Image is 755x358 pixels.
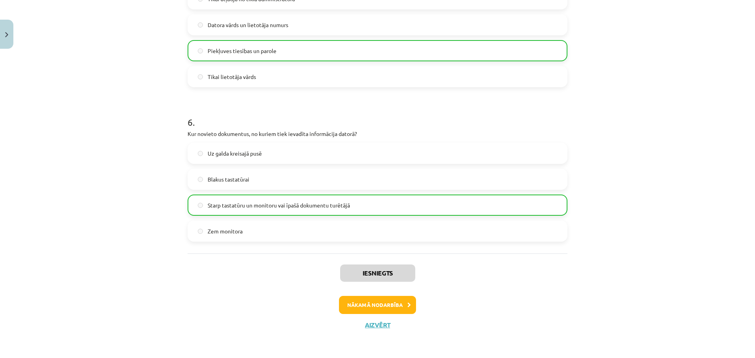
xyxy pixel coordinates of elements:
input: Uz galda kreisajā pusē [198,151,203,156]
span: Zem monitora [208,227,243,235]
input: Piekļuves tiesības un parole [198,48,203,53]
button: Aizvērt [363,321,392,329]
button: Nākamā nodarbība [339,296,416,314]
input: Zem monitora [198,229,203,234]
span: Piekļuves tiesības un parole [208,47,276,55]
span: Tikai lietotāja vārds [208,73,256,81]
img: icon-close-lesson-0947bae3869378f0d4975bcd49f059093ad1ed9edebbc8119c70593378902aed.svg [5,32,8,37]
input: Tikai lietotāja vārds [198,74,203,79]
span: Uz galda kreisajā pusē [208,149,262,158]
input: Blakus tastatūrai [198,177,203,182]
p: Kur novieto dokumentus, no kuriem tiek ievadīta informācija datorā? [188,130,567,138]
input: Datora vārds un lietotāja numurs [198,22,203,28]
span: Blakus tastatūrai [208,175,249,184]
span: Datora vārds un lietotāja numurs [208,21,288,29]
h1: 6 . [188,103,567,127]
span: Starp tastatūru un monitoru vai īpašā dokumentu turētājā [208,201,350,209]
button: Iesniegts [340,264,415,282]
input: Starp tastatūru un monitoru vai īpašā dokumentu turētājā [198,203,203,208]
